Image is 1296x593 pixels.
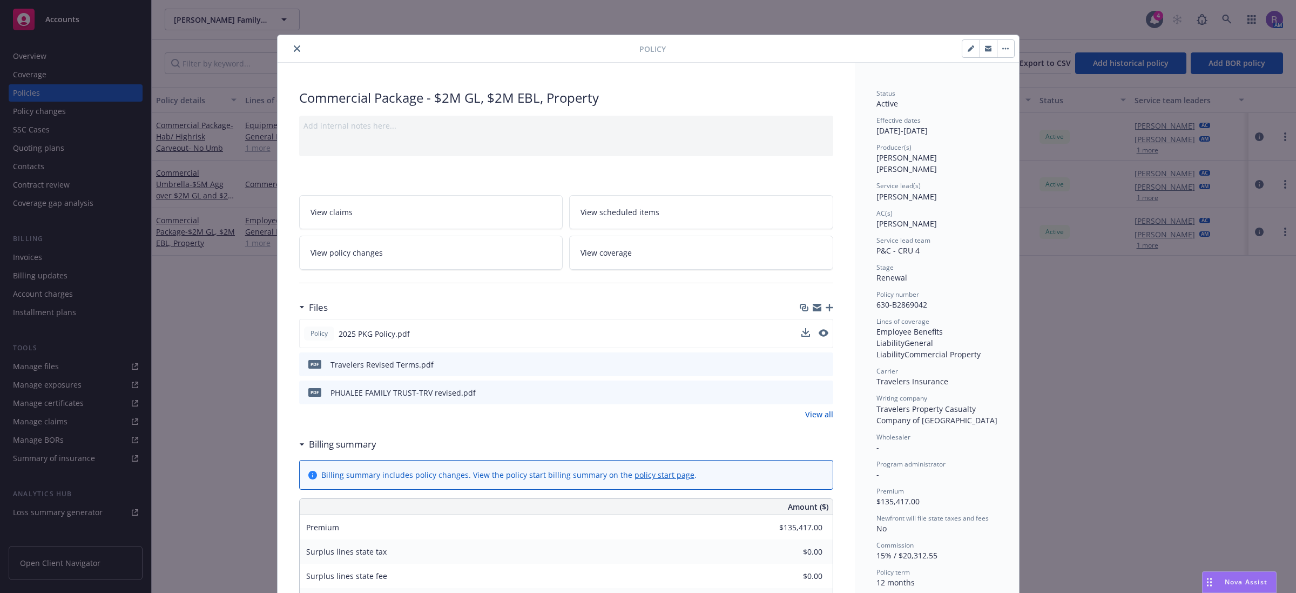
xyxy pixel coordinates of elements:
span: Policy [308,329,330,338]
span: Wholesaler [876,432,910,442]
input: 0.00 [759,519,829,536]
button: download file [801,328,810,337]
span: [PERSON_NAME] [PERSON_NAME] [876,152,939,174]
div: Add internal notes here... [303,120,829,131]
span: Employee Benefits Liability [876,327,945,348]
span: View coverage [580,247,632,258]
span: 12 months [876,577,915,588]
a: View policy changes [299,236,563,270]
input: 0.00 [759,568,829,584]
span: Travelers Insurance [876,376,948,387]
span: [PERSON_NAME] [876,218,937,229]
span: pdf [308,360,321,368]
span: Commission [876,541,914,550]
span: Effective dates [876,116,921,125]
span: AC(s) [876,209,893,218]
a: View coverage [569,236,833,270]
span: P&C - CRU 4 [876,245,920,256]
a: policy start page [634,470,694,480]
span: Newfront will file state taxes and fees [876,514,989,523]
span: Travelers Property Casualty Company of [GEOGRAPHIC_DATA] [876,404,997,425]
span: Amount ($) [788,501,828,512]
input: 0.00 [759,544,829,560]
button: preview file [819,387,829,398]
span: Policy number [876,290,919,299]
button: download file [802,359,811,370]
div: Billing summary [299,437,376,451]
span: 2025 PKG Policy.pdf [339,328,410,339]
button: download file [802,387,811,398]
button: preview file [819,328,828,339]
span: Surplus lines state tax [306,547,387,557]
a: View scheduled items [569,195,833,229]
button: preview file [819,359,829,370]
span: View scheduled items [580,206,659,218]
h3: Billing summary [309,437,376,451]
div: Drag to move [1203,572,1216,592]
span: Service lead(s) [876,181,921,190]
span: Policy term [876,568,910,577]
span: General Liability [876,338,935,359]
span: pdf [308,388,321,396]
span: Service lead team [876,236,930,245]
a: View claims [299,195,563,229]
div: Files [299,301,328,315]
div: PHUALEE FAMILY TRUST-TRV revised.pdf [330,387,476,398]
span: Writing company [876,394,927,403]
span: Premium [876,487,904,496]
span: No [876,523,887,534]
span: Nova Assist [1225,577,1267,587]
span: $135,417.00 [876,496,920,507]
span: View policy changes [310,247,383,258]
span: Policy [639,43,666,55]
span: Renewal [876,272,907,283]
h3: Files [309,301,328,315]
div: [DATE] - [DATE] [876,116,997,136]
span: Premium [306,522,339,532]
span: Status [876,89,895,98]
span: Active [876,98,898,109]
span: Producer(s) [876,143,912,152]
span: - [876,469,879,479]
span: [PERSON_NAME] [876,191,937,202]
span: Commercial Property [905,349,981,359]
button: Nova Assist [1202,571,1277,593]
span: 15% / $20,312.55 [876,550,937,561]
span: Lines of coverage [876,317,929,326]
span: Program administrator [876,459,946,469]
span: 630-B2869042 [876,299,927,310]
button: download file [801,328,810,339]
button: close [291,42,303,55]
span: Surplus lines state fee [306,571,387,581]
a: View all [805,409,833,420]
span: - [876,442,879,452]
span: Carrier [876,367,898,376]
button: preview file [819,329,828,337]
span: View claims [310,206,353,218]
div: Billing summary includes policy changes. View the policy start billing summary on the . [321,469,697,481]
div: Travelers Revised Terms.pdf [330,359,434,370]
span: Stage [876,263,894,272]
div: Commercial Package - $2M GL, $2M EBL, Property [299,89,833,107]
